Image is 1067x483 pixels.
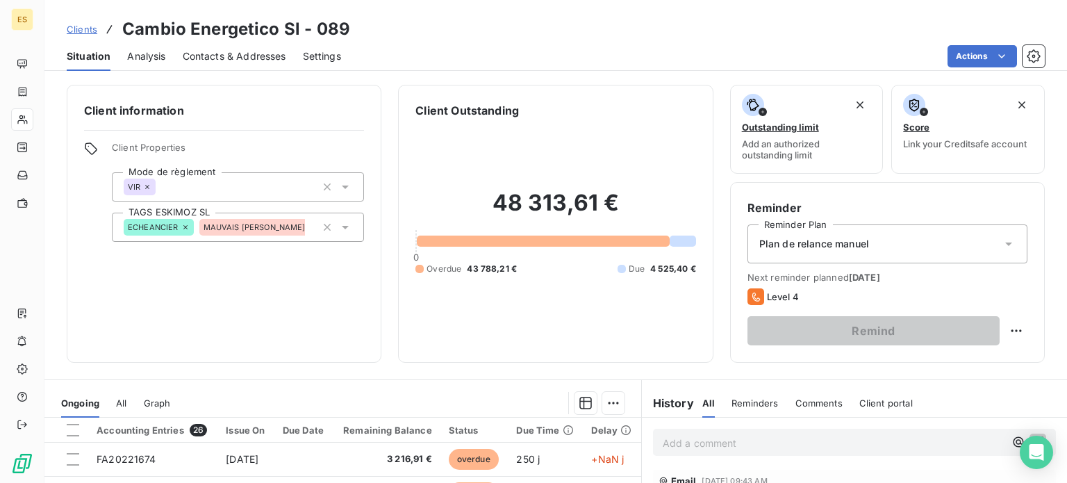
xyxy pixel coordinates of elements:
[1020,436,1053,469] div: Open Intercom Messenger
[650,263,696,275] span: 4 525,40 €
[97,424,209,436] div: Accounting Entries
[204,223,306,231] span: MAUVAIS [PERSON_NAME]
[427,263,461,275] span: Overdue
[67,22,97,36] a: Clients
[112,142,364,161] span: Client Properties
[84,102,364,119] h6: Client information
[283,425,325,436] div: Due Date
[305,221,316,234] input: Add a tag
[948,45,1017,67] button: Actions
[891,85,1045,174] button: ScoreLink your Creditsafe account
[849,272,880,283] span: [DATE]
[116,398,126,409] span: All
[67,49,110,63] span: Situation
[127,49,165,63] span: Analysis
[467,263,517,275] span: 43 788,21 €
[702,398,715,409] span: All
[413,252,419,263] span: 0
[449,425,500,436] div: Status
[61,398,99,409] span: Ongoing
[730,85,884,174] button: Outstanding limitAdd an authorized outstanding limit
[128,223,179,231] span: ECHEANCIER
[303,49,341,63] span: Settings
[591,453,624,465] span: +NaN j
[747,316,1000,345] button: Remind
[11,8,33,31] div: ES
[742,122,819,133] span: Outstanding limit
[122,17,350,42] h3: Cambio Energetico Sl - 089
[629,263,645,275] span: Due
[747,199,1027,216] h6: Reminder
[341,425,431,436] div: Remaining Balance
[449,449,499,470] span: overdue
[903,122,929,133] span: Score
[144,398,171,409] span: Graph
[903,138,1027,149] span: Link your Creditsafe account
[642,395,694,411] h6: History
[226,425,266,436] div: Issue On
[67,24,97,35] span: Clients
[859,398,913,409] span: Client portal
[516,425,574,436] div: Due Time
[516,453,540,465] span: 250 j
[128,183,140,191] span: VIR
[747,272,1027,283] span: Next reminder planned
[190,424,207,436] span: 26
[11,452,33,475] img: Logo LeanPay
[156,181,167,193] input: Add a tag
[415,189,695,231] h2: 48 313,61 €
[759,237,869,251] span: Plan de relance manuel
[226,453,258,465] span: [DATE]
[97,453,156,465] span: FA20221674
[731,398,778,409] span: Reminders
[183,49,286,63] span: Contacts & Addresses
[341,452,431,466] span: 3 216,91 €
[795,398,843,409] span: Comments
[415,102,519,119] h6: Client Outstanding
[767,291,799,302] span: Level 4
[591,425,632,436] div: Delay
[742,138,872,161] span: Add an authorized outstanding limit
